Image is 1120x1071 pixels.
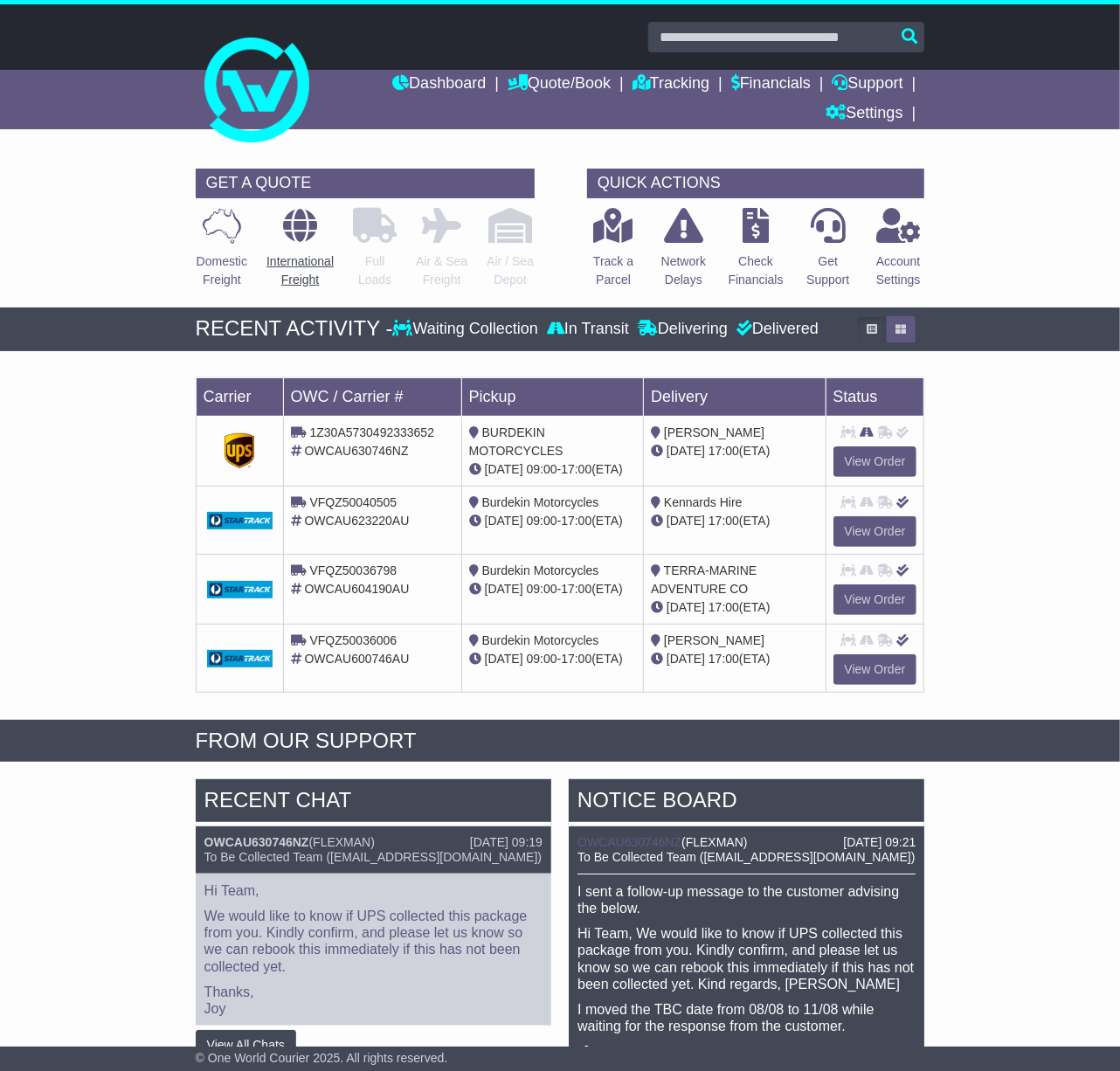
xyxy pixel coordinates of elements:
[728,207,785,299] a: CheckFinancials
[482,633,599,647] span: Burdekin Motorcycles
[651,442,818,460] div: (ETA)
[469,650,636,668] div: - (ETA)
[225,433,254,468] img: GetCarrierServiceDarkLogo
[577,835,916,850] div: ( )
[833,516,917,547] a: View Order
[353,252,397,289] p: Full Loads
[482,563,599,577] span: Burdekin Motorcycles
[196,1030,296,1061] button: View All Chats
[577,883,916,916] p: I sent a follow-up message to the customer advising the below.
[709,514,739,528] span: 17:00
[561,582,591,596] span: 17:00
[527,462,557,476] span: 09:00
[833,584,917,615] a: View Order
[469,580,636,598] div: - (ETA)
[651,563,757,596] span: TERRA-MARINE ADVENTURE CO
[204,984,543,1017] p: Thanks, Joy
[651,650,818,668] div: (ETA)
[305,582,410,596] span: OWCAU604190AU
[843,835,916,850] div: [DATE] 09:21
[664,633,764,647] span: [PERSON_NAME]
[644,377,826,416] td: Delivery
[196,1051,448,1065] span: © One World Courier 2025. All rights reserved.
[729,252,784,289] p: Check Financials
[664,425,764,439] span: [PERSON_NAME]
[196,377,283,416] td: Carrier
[470,835,543,850] div: [DATE] 09:19
[527,652,557,666] span: 09:00
[196,207,248,299] a: DomesticFreight
[196,316,393,342] div: RECENT ACTIVITY -
[592,207,634,299] a: Track aParcel
[207,650,273,667] img: GetCarrierServiceDarkLogo
[392,70,486,100] a: Dashboard
[667,652,705,666] span: [DATE]
[204,835,309,849] a: OWCAU630746NZ
[469,425,563,458] span: BURDEKIN MOTORCYCLES
[310,633,398,647] span: VFQZ50036006
[543,320,633,339] div: In Transit
[806,252,849,289] p: Get Support
[587,169,924,198] div: QUICK ACTIONS
[833,654,917,685] a: View Order
[805,207,850,299] a: GetSupport
[731,70,811,100] a: Financials
[833,446,917,477] a: View Order
[709,652,739,666] span: 17:00
[416,252,467,289] p: Air & Sea Freight
[577,1001,916,1034] p: I moved the TBC date from 08/08 to 11/08 while waiting for the response from the customer.
[709,444,739,458] span: 17:00
[561,514,591,528] span: 17:00
[485,514,523,528] span: [DATE]
[310,495,398,509] span: VFQZ50040505
[732,320,819,339] div: Delivered
[686,835,743,849] span: FLEXMAN
[485,652,523,666] span: [DATE]
[876,252,921,289] p: Account Settings
[461,377,643,416] td: Pickup
[651,512,818,530] div: (ETA)
[569,779,924,826] div: NOTICE BOARD
[485,462,523,476] span: [DATE]
[204,835,543,850] div: ( )
[469,512,636,530] div: - (ETA)
[305,444,409,458] span: OWCAU630746NZ
[667,600,705,614] span: [DATE]
[487,252,534,289] p: Air / Sea Depot
[875,207,922,299] a: AccountSettings
[469,460,636,479] div: - (ETA)
[204,850,542,864] span: To Be Collected Team ([EMAIL_ADDRESS][DOMAIN_NAME])
[709,600,739,614] span: 17:00
[826,377,924,416] td: Status
[207,512,273,529] img: GetCarrierServiceDarkLogo
[310,425,434,439] span: 1Z30A5730492333652
[561,462,591,476] span: 17:00
[283,377,461,416] td: OWC / Carrier #
[661,252,706,289] p: Network Delays
[633,70,709,100] a: Tracking
[593,252,633,289] p: Track a Parcel
[305,652,410,666] span: OWCAU600746AU
[577,835,681,849] a: OWCAU630746NZ
[196,729,925,754] div: FROM OUR SUPPORT
[305,514,410,528] span: OWCAU623220AU
[561,652,591,666] span: 17:00
[660,207,707,299] a: NetworkDelays
[527,514,557,528] span: 09:00
[204,882,543,899] p: Hi Team,
[651,598,818,617] div: (ETA)
[577,925,916,992] p: Hi Team, We would like to know if UPS collected this package from you. Kindly confirm, and please...
[310,563,398,577] span: VFQZ50036798
[196,169,535,198] div: GET A QUOTE
[527,582,557,596] span: 09:00
[313,835,370,849] span: FLEXMAN
[197,252,247,289] p: Domestic Freight
[833,70,903,100] a: Support
[266,252,334,289] p: International Freight
[633,320,732,339] div: Delivering
[577,850,915,864] span: To Be Collected Team ([EMAIL_ADDRESS][DOMAIN_NAME])
[664,495,743,509] span: Kennards Hire
[485,582,523,596] span: [DATE]
[482,495,599,509] span: Burdekin Motorcycles
[577,1043,916,1060] p: -Joy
